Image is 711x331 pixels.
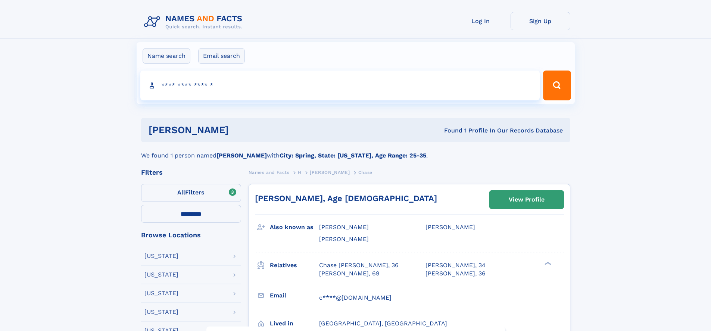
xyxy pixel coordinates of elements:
label: Name search [143,48,190,64]
img: Logo Names and Facts [141,12,249,32]
span: [PERSON_NAME] [319,235,369,243]
span: [PERSON_NAME] [319,224,369,231]
div: We found 1 person named with . [141,142,570,160]
div: [US_STATE] [144,290,178,296]
h3: Email [270,289,319,302]
span: Chase [358,170,372,175]
span: H [298,170,302,175]
a: Sign Up [511,12,570,30]
span: All [177,189,185,196]
a: Chase [PERSON_NAME], 36 [319,261,399,269]
button: Search Button [543,71,571,100]
div: [US_STATE] [144,309,178,315]
a: [PERSON_NAME] [310,168,350,177]
a: H [298,168,302,177]
a: Names and Facts [249,168,290,177]
a: [PERSON_NAME], 69 [319,269,380,278]
div: [US_STATE] [144,272,178,278]
div: Browse Locations [141,232,241,238]
span: [PERSON_NAME] [425,224,475,231]
h1: [PERSON_NAME] [149,125,337,135]
a: Log In [451,12,511,30]
div: Found 1 Profile In Our Records Database [336,127,563,135]
div: View Profile [509,191,545,208]
a: [PERSON_NAME], Age [DEMOGRAPHIC_DATA] [255,194,437,203]
h3: Lived in [270,317,319,330]
a: View Profile [490,191,564,209]
div: [US_STATE] [144,253,178,259]
span: [GEOGRAPHIC_DATA], [GEOGRAPHIC_DATA] [319,320,447,327]
b: City: Spring, State: [US_STATE], Age Range: 25-35 [280,152,426,159]
span: [PERSON_NAME] [310,170,350,175]
div: Filters [141,169,241,176]
input: search input [140,71,540,100]
h3: Also known as [270,221,319,234]
div: ❯ [543,261,552,266]
b: [PERSON_NAME] [216,152,267,159]
a: [PERSON_NAME], 36 [425,269,486,278]
label: Email search [198,48,245,64]
h3: Relatives [270,259,319,272]
a: [PERSON_NAME], 34 [425,261,486,269]
label: Filters [141,184,241,202]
